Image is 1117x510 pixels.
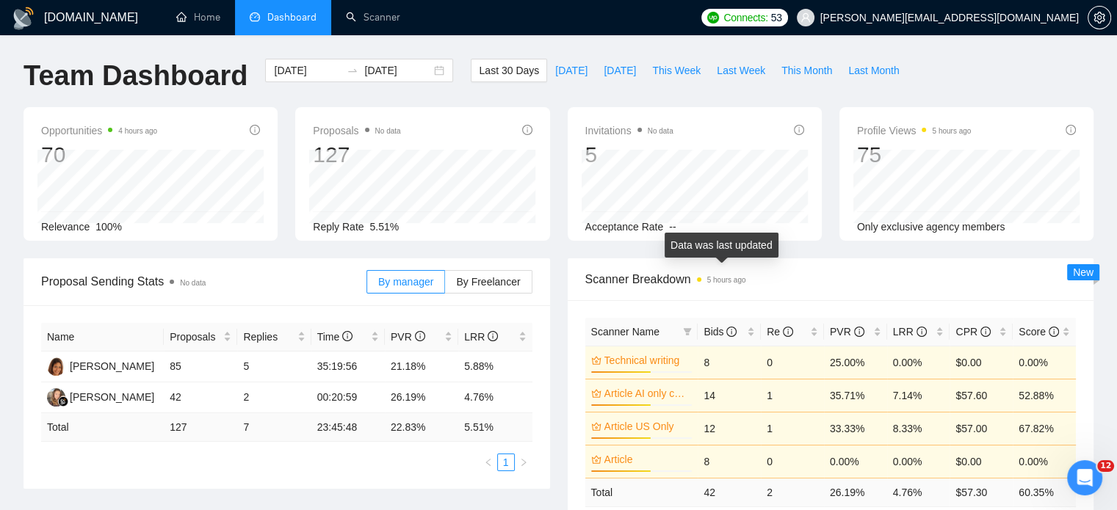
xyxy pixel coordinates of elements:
span: 100% [95,221,122,233]
span: crown [591,454,601,465]
span: Relevance [41,221,90,233]
td: 42 [164,382,237,413]
span: crown [591,388,601,398]
div: 75 [857,141,972,169]
div: 5 [585,141,673,169]
span: Proposal Sending Stats [41,272,366,291]
td: 23:45:48 [311,413,385,442]
span: Scanner Breakdown [585,270,1077,288]
img: gigradar-bm.png [58,396,68,407]
a: searchScanner [346,11,400,23]
span: Last Week [717,62,765,79]
span: filter [683,327,692,336]
input: Start date [274,62,341,79]
span: By manager [378,276,433,288]
span: info-circle [415,331,425,341]
a: Article AI only cover letter [604,385,690,401]
img: KV [47,357,65,376]
span: By Freelancer [456,276,520,288]
td: $57.60 [950,379,1013,412]
td: 25.00% [824,346,887,379]
span: CPR [955,326,990,338]
time: 5 hours ago [707,276,746,284]
span: Acceptance Rate [585,221,664,233]
td: 1 [761,379,824,412]
td: 00:20:59 [311,382,385,413]
h1: Team Dashboard [24,59,247,93]
a: 1 [498,454,514,470]
span: Profile Views [857,122,972,139]
td: 5.51 % [458,413,532,442]
a: Article [604,451,690,467]
span: LRR [464,331,498,343]
span: No data [648,127,673,135]
td: 35.71% [824,379,887,412]
iframe: Intercom live chat [1067,460,1102,495]
td: 8.33% [887,412,950,445]
span: Proposals [170,329,220,345]
button: [DATE] [547,59,596,82]
time: 4 hours ago [118,127,157,135]
button: left [480,453,497,471]
span: Bids [704,326,737,338]
td: 5 [237,351,311,382]
span: This Week [652,62,701,79]
td: 0.00% [887,346,950,379]
span: Scanner Name [591,326,659,338]
td: $57.00 [950,412,1013,445]
img: NK [47,388,65,407]
td: 0.00% [824,445,887,478]
span: Last Month [848,62,899,79]
li: Previous Page [480,453,497,471]
button: setting [1088,6,1111,29]
span: PVR [830,326,864,338]
td: 4.76 % [887,478,950,506]
a: homeHome [176,11,220,23]
td: 42 [698,478,761,506]
div: Data was last updated [665,233,778,258]
span: This Month [781,62,832,79]
span: New [1073,266,1093,278]
td: 0 [761,445,824,478]
td: $0.00 [950,445,1013,478]
div: [PERSON_NAME] [70,358,154,374]
span: Score [1019,326,1058,338]
span: info-circle [1049,327,1059,337]
span: info-circle [250,125,260,135]
td: 33.33% [824,412,887,445]
a: NK[PERSON_NAME] [47,390,154,402]
span: LRR [893,326,927,338]
th: Name [41,323,164,351]
span: info-circle [980,327,991,337]
a: KV[PERSON_NAME] [47,360,154,371]
td: 12 [698,412,761,445]
span: PVR [391,331,425,343]
td: 5.88% [458,351,532,382]
td: 2 [761,478,824,506]
span: 53 [771,10,782,26]
span: info-circle [794,125,804,135]
span: right [519,458,528,467]
td: 8 [698,346,761,379]
td: 127 [164,413,237,442]
span: [DATE] [555,62,588,79]
td: 7 [237,413,311,442]
td: 2 [237,382,311,413]
span: setting [1088,12,1110,23]
td: 0.00% [1013,346,1076,379]
span: [DATE] [604,62,636,79]
button: This Month [773,59,840,82]
div: 127 [313,141,400,169]
span: info-circle [917,327,927,337]
span: -- [669,221,676,233]
span: Time [317,331,353,343]
td: 85 [164,351,237,382]
a: Article US Only [604,418,690,434]
span: Reply Rate [313,221,364,233]
input: End date [364,62,431,79]
th: Replies [237,323,311,351]
button: [DATE] [596,59,644,82]
span: Proposals [313,122,400,139]
td: 14 [698,379,761,412]
button: Last 30 Days [471,59,547,82]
